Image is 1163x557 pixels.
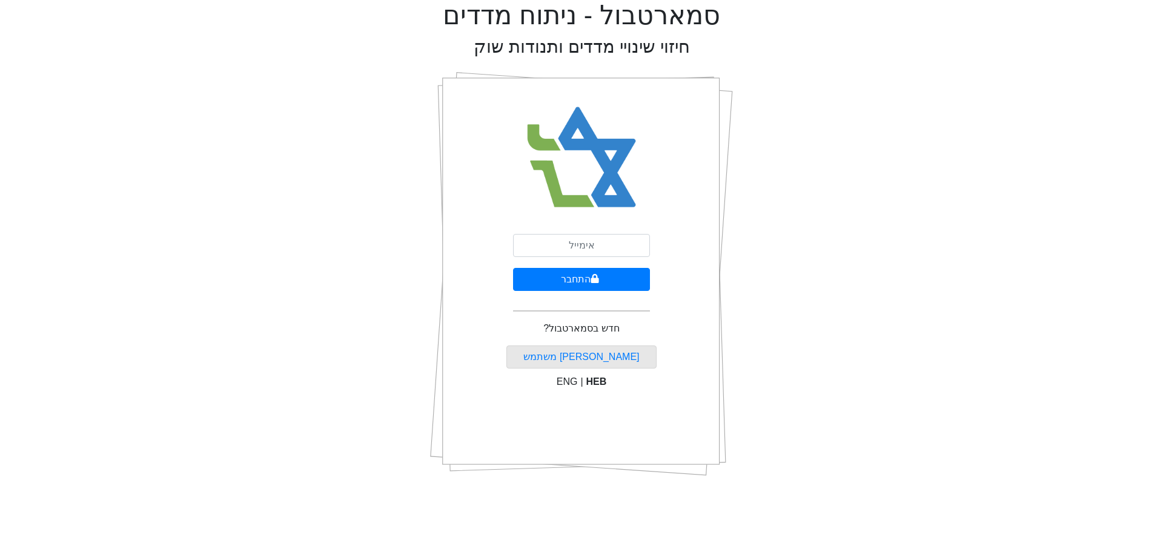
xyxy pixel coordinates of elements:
[474,36,690,58] h2: חיזוי שינויי מדדים ותנודות שוק
[543,321,619,336] p: חדש בסמארטבול?
[523,352,639,362] a: [PERSON_NAME] משתמש
[557,376,578,387] span: ENG
[513,268,650,291] button: התחבר
[580,376,583,387] span: |
[513,234,650,257] input: אימייל
[506,345,657,369] button: [PERSON_NAME] משתמש
[586,376,607,387] span: HEB
[516,91,648,224] img: Smart Bull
